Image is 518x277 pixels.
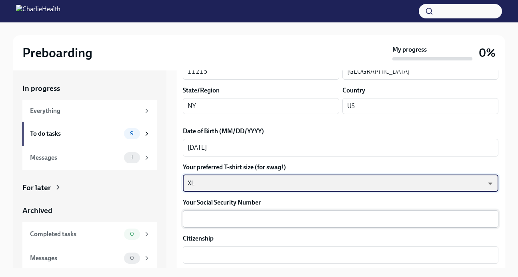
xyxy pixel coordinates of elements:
[22,246,157,270] a: Messages0
[30,153,121,162] div: Messages
[30,230,121,239] div: Completed tasks
[30,129,121,138] div: To do tasks
[392,45,427,54] strong: My progress
[125,255,139,261] span: 0
[22,222,157,246] a: Completed tasks0
[22,122,157,146] a: To do tasks9
[183,234,498,243] label: Citizenship
[22,183,157,193] a: For later
[183,86,220,95] label: State/Region
[22,146,157,170] a: Messages1
[183,163,498,172] label: Your preferred T-shirt size (for swag!)
[125,231,139,237] span: 0
[125,130,138,136] span: 9
[183,175,498,192] div: XL
[30,254,121,263] div: Messages
[22,100,157,122] a: Everything
[479,46,496,60] h3: 0%
[22,205,157,216] a: Archived
[22,183,51,193] div: For later
[30,106,140,115] div: Everything
[183,127,498,136] label: Date of Birth (MM/DD/YYYY)
[183,198,498,207] label: Your Social Security Number
[126,155,138,161] span: 1
[188,143,494,153] textarea: [DATE]
[16,5,60,18] img: CharlieHealth
[22,83,157,94] a: In progress
[342,86,365,95] label: Country
[22,45,92,61] h2: Preboarding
